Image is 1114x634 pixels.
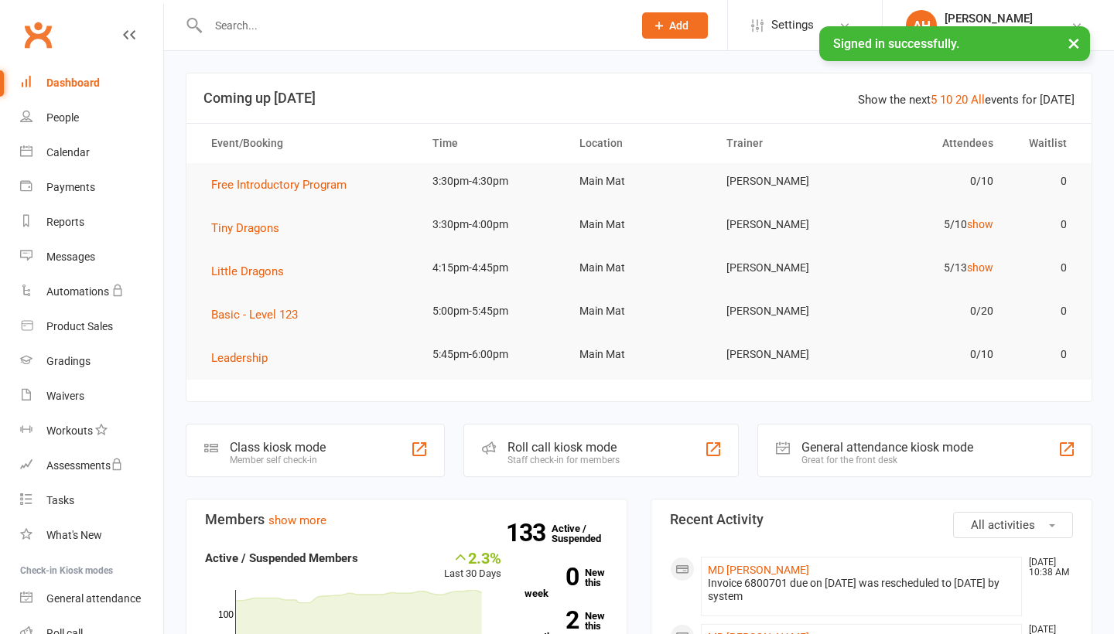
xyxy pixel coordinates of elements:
[833,36,959,51] span: Signed in successfully.
[1007,163,1081,199] td: 0
[712,250,859,286] td: [PERSON_NAME]
[20,135,163,170] a: Calendar
[46,424,93,437] div: Workouts
[566,336,712,373] td: Main Mat
[669,19,689,32] span: Add
[444,549,501,566] div: 2.3%
[46,320,113,332] div: Product Sales
[46,181,95,193] div: Payments
[46,529,102,541] div: What's New
[211,262,295,281] button: Little Dragons
[46,592,141,605] div: General attendance
[203,15,622,36] input: Search...
[444,549,501,582] div: Last 30 Days
[642,12,708,39] button: Add
[211,219,290,237] button: Tiny Dragons
[945,26,1033,39] div: BBMA Sandgate
[46,251,95,263] div: Messages
[211,176,357,194] button: Free Introductory Program
[211,349,278,367] button: Leadership
[859,206,1006,243] td: 5/10
[46,390,84,402] div: Waivers
[1021,557,1072,578] time: [DATE] 10:38 AM
[566,163,712,199] td: Main Mat
[211,264,284,278] span: Little Dragons
[771,8,814,43] span: Settings
[967,218,993,230] a: show
[20,205,163,240] a: Reports
[566,124,712,163] th: Location
[507,455,620,465] div: Staff check-in for members
[20,66,163,101] a: Dashboard
[712,206,859,243] td: [PERSON_NAME]
[205,551,358,565] strong: Active / Suspended Members
[46,285,109,298] div: Automations
[859,124,1006,163] th: Attendees
[931,93,937,107] a: 5
[801,440,973,455] div: General attendance kiosk mode
[20,581,163,616] a: General attendance kiosk mode
[712,124,859,163] th: Trainer
[859,163,1006,199] td: 0/10
[858,90,1075,109] div: Show the next events for [DATE]
[712,163,859,199] td: [PERSON_NAME]
[20,240,163,274] a: Messages
[211,178,347,192] span: Free Introductory Program
[1007,293,1081,329] td: 0
[20,170,163,205] a: Payments
[566,206,712,243] td: Main Mat
[801,455,973,465] div: Great for the front desk
[230,440,326,455] div: Class kiosk mode
[419,336,566,373] td: 5:45pm-6:00pm
[211,308,298,322] span: Basic - Level 123
[945,12,1033,26] div: [PERSON_NAME]
[211,351,268,365] span: Leadership
[20,448,163,483] a: Assessments
[230,455,326,465] div: Member self check-in
[708,564,809,576] a: MD [PERSON_NAME]
[205,512,608,527] h3: Members
[211,305,309,324] button: Basic - Level 123
[506,521,552,544] strong: 133
[419,124,566,163] th: Time
[525,565,579,588] strong: 0
[967,261,993,274] a: show
[670,512,1073,527] h3: Recent Activity
[20,274,163,309] a: Automations
[859,293,1006,329] td: 0/20
[20,483,163,518] a: Tasks
[525,608,579,632] strong: 2
[20,518,163,553] a: What's New
[419,206,566,243] td: 3:30pm-4:00pm
[1007,124,1081,163] th: Waitlist
[419,293,566,329] td: 5:00pm-5:45pm
[20,309,163,344] a: Product Sales
[46,111,79,124] div: People
[566,250,712,286] td: Main Mat
[20,379,163,414] a: Waivers
[46,146,90,158] div: Calendar
[203,90,1075,106] h3: Coming up [DATE]
[940,93,952,107] a: 10
[712,336,859,373] td: [PERSON_NAME]
[906,10,937,41] div: AH
[859,336,1006,373] td: 0/10
[19,15,57,54] a: Clubworx
[419,163,566,199] td: 3:30pm-4:30pm
[46,459,123,472] div: Assessments
[971,518,1035,532] span: All activities
[20,101,163,135] a: People
[46,355,91,367] div: Gradings
[20,344,163,379] a: Gradings
[953,512,1073,538] button: All activities
[46,494,74,506] div: Tasks
[971,93,985,107] a: All
[211,221,279,235] span: Tiny Dragons
[525,568,608,598] a: 0New this week
[566,293,712,329] td: Main Mat
[712,293,859,329] td: [PERSON_NAME]
[46,216,84,228] div: Reports
[268,513,326,527] a: show more
[859,250,1006,286] td: 5/13
[20,414,163,448] a: Workouts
